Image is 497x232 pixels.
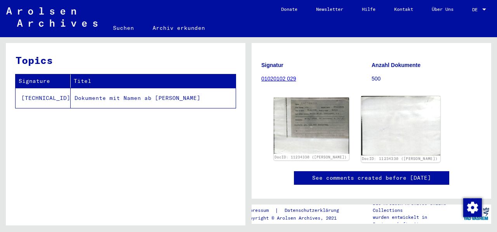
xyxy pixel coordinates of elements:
[261,76,296,82] a: 01020102 029
[373,214,461,228] p: wurden entwickelt in Partnerschaft mit
[278,206,348,215] a: Datenschutzerklärung
[261,62,283,68] b: Signatur
[372,75,481,83] p: 500
[16,74,71,88] th: Signature
[71,88,236,108] td: Dokumente mit Namen ab [PERSON_NAME]
[6,7,97,27] img: Arolsen_neg.svg
[462,204,491,223] img: yv_logo.png
[373,200,461,214] p: Die Arolsen Archives Online-Collections
[16,88,71,108] td: [TECHNICAL_ID]
[71,74,236,88] th: Titel
[275,155,347,159] a: DocID: 11234330 ([PERSON_NAME])
[244,206,348,215] div: |
[463,198,481,217] div: Zustimmung ändern
[16,53,235,68] h3: Topics
[463,198,482,217] img: Zustimmung ändern
[244,215,348,222] p: Copyright © Arolsen Archives, 2021
[472,7,481,12] span: DE
[244,206,275,215] a: Impressum
[104,19,143,37] a: Suchen
[143,19,214,37] a: Archiv erkunden
[361,96,440,155] img: 002.jpg
[312,174,431,182] a: See comments created before [DATE]
[361,156,437,161] a: DocID: 11234330 ([PERSON_NAME])
[274,98,349,154] img: 001.jpg
[372,62,421,68] b: Anzahl Dokumente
